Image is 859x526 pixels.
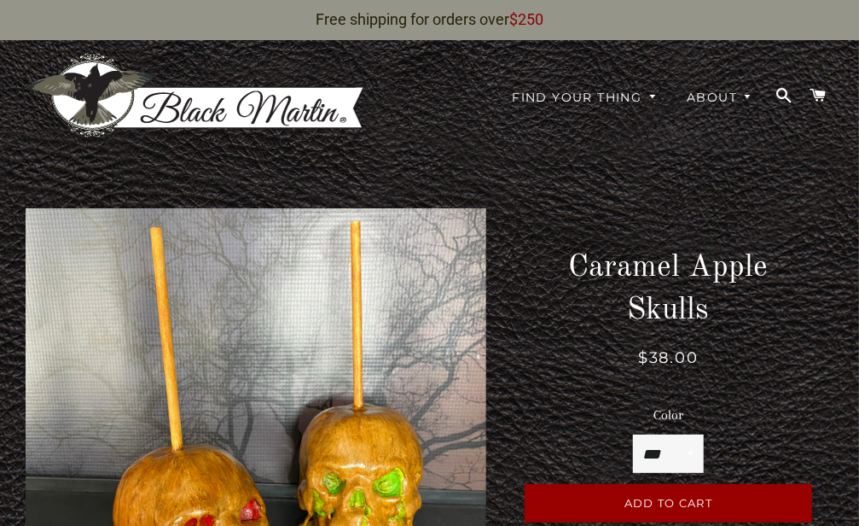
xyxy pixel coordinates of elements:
[525,247,812,333] h1: Caramel Apple Skulls
[509,10,518,28] span: $
[624,496,712,510] span: Add to Cart
[525,405,812,426] label: Color
[638,348,699,367] span: $38.00
[518,10,543,28] span: 250
[26,52,367,140] img: Black Martin
[674,76,766,120] a: About
[525,484,812,522] button: Add to Cart
[499,76,670,120] a: Find Your Thing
